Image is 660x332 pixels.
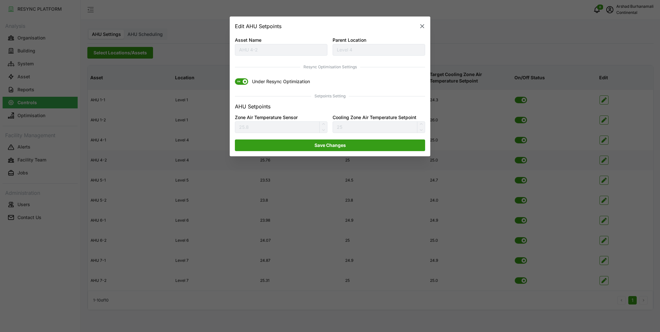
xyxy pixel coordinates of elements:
[235,37,261,44] label: Asset Name
[235,103,270,111] p: AHU Setpoints
[235,139,425,151] button: Save Changes
[235,114,298,121] label: Zone Air Temperature Sensor
[314,140,346,151] span: Save Changes
[235,64,425,70] span: Resync Optimisation Settings
[235,24,281,29] h2: Edit AHU Setpoints
[248,79,310,85] span: Under Resync Optimization
[333,37,366,44] label: Parent Location
[235,79,243,85] span: ON
[235,94,425,100] span: Setpoints Setting
[333,114,416,121] label: Cooling Zone Air Temperature Setpoint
